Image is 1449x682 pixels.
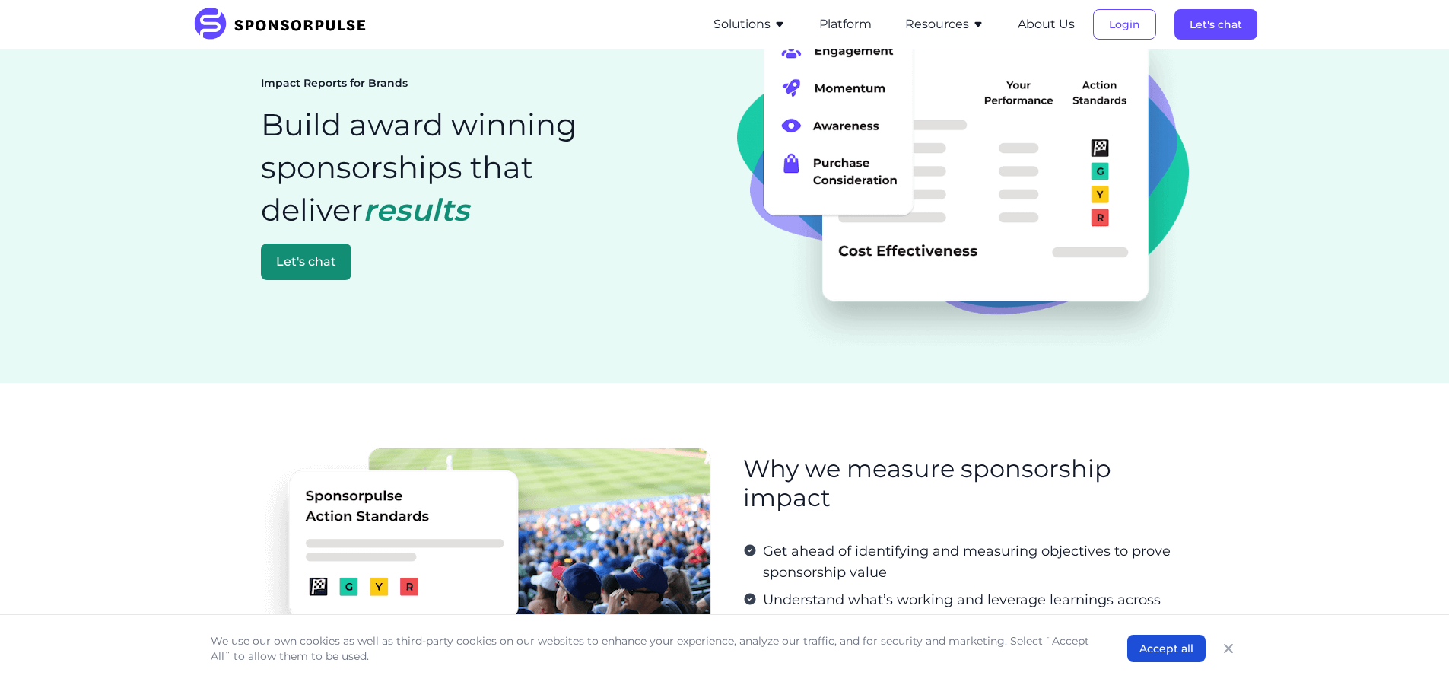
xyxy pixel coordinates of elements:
iframe: Chat Widget [1373,609,1449,682]
button: Platform [819,15,872,33]
a: Platform [819,18,872,31]
span: Understand what’s working and leverage learnings across other partnerships [763,589,1183,632]
a: About Us [1018,18,1075,31]
span: results [363,191,469,228]
img: bullet [743,592,757,606]
button: Solutions [713,15,786,33]
span: Get ahead of identifying and measuring objectives to prove sponsorship value [763,540,1183,583]
button: Accept all [1127,635,1206,662]
button: About Us [1018,15,1075,33]
a: Let's chat [261,244,713,280]
button: Login [1093,9,1156,40]
button: Let's chat [1174,9,1257,40]
img: bullet [743,543,757,557]
button: Resources [905,15,984,33]
a: Let's chat [1174,18,1257,31]
img: SponsorPulse [192,8,377,41]
h1: Build award winning sponsorships that deliver [261,104,713,231]
a: Login [1093,18,1156,31]
h2: Why we measure sponsorship impact [743,454,1183,513]
button: Close [1218,638,1239,659]
p: We use our own cookies as well as third-party cookies on our websites to enhance your experience,... [211,633,1097,664]
button: Let's chat [261,244,351,280]
span: Impact Reports for Brands [261,76,408,91]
